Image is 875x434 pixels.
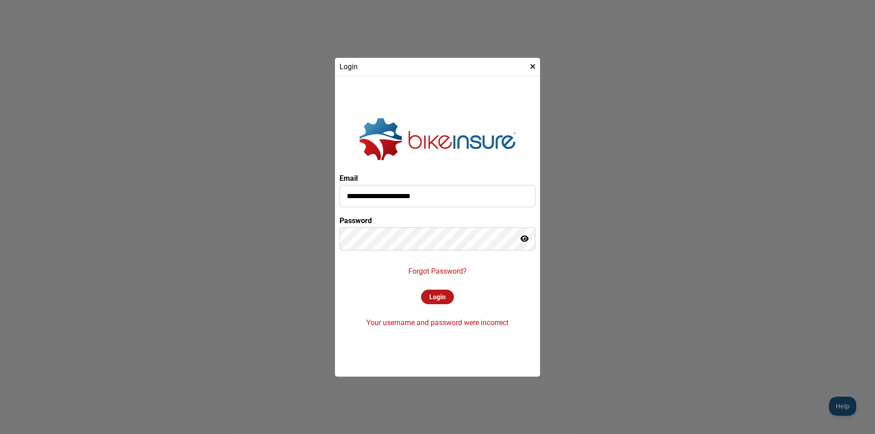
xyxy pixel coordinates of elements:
[408,267,467,276] p: Forgot Password?
[340,174,358,183] label: Email
[335,58,540,76] div: Login
[366,318,509,327] p: Your username and password were incorrect
[421,290,454,304] div: Login
[340,216,372,225] label: Password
